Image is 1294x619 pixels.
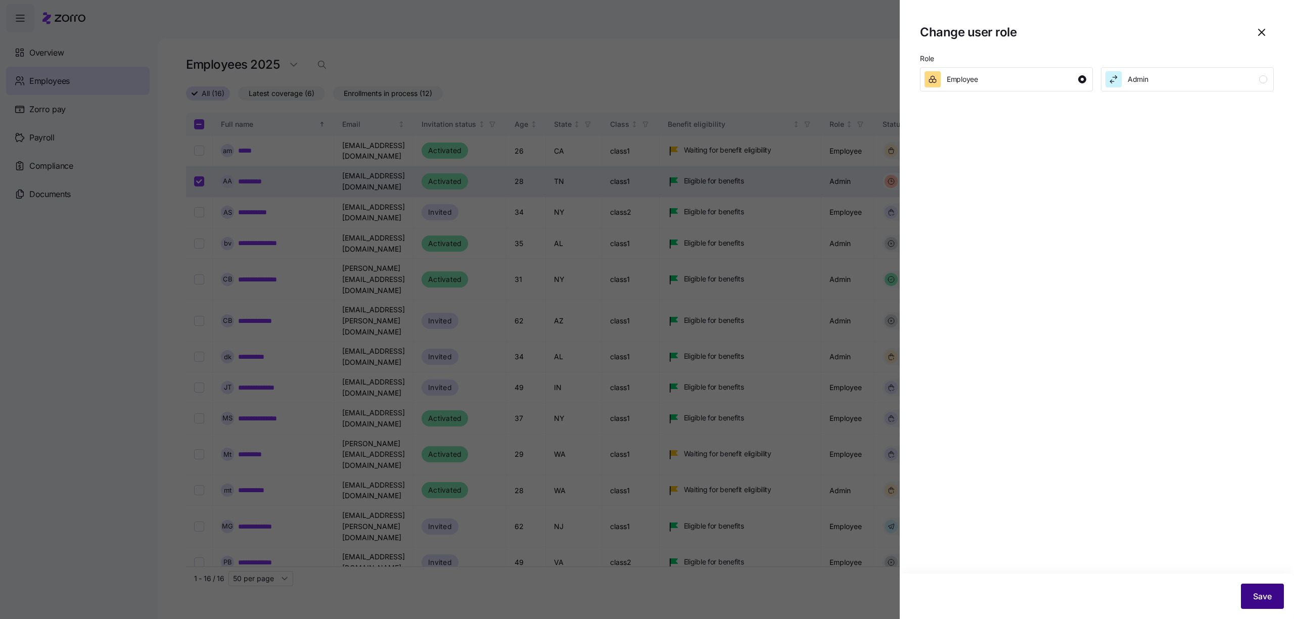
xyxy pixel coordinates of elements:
[920,55,1274,67] p: Role
[1128,74,1148,84] span: Admin
[1253,590,1272,602] span: Save
[920,24,1241,40] h1: Change user role
[947,74,978,84] span: Employee
[1241,584,1284,609] button: Save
